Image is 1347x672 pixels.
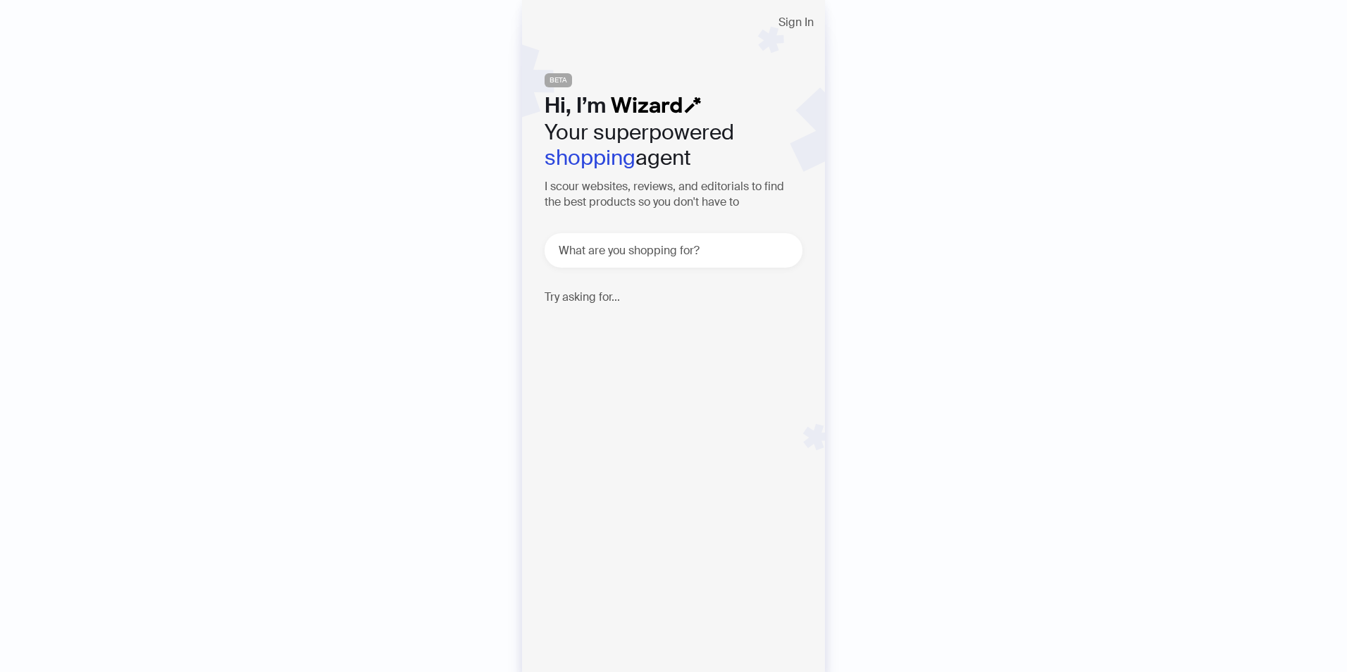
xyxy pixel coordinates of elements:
h2: Your superpowered agent [545,120,802,170]
span: Hi, I’m [545,92,606,119]
h3: I scour websites, reviews, and editorials to find the best products so you don't have to [545,179,802,211]
span: Sign In [778,17,814,28]
h4: Try asking for... [545,290,802,304]
span: BETA [545,73,572,87]
button: Sign In [767,11,825,34]
div: Top of the line air fryer with large capacity 🔥 [556,315,802,357]
em: shopping [545,144,635,171]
